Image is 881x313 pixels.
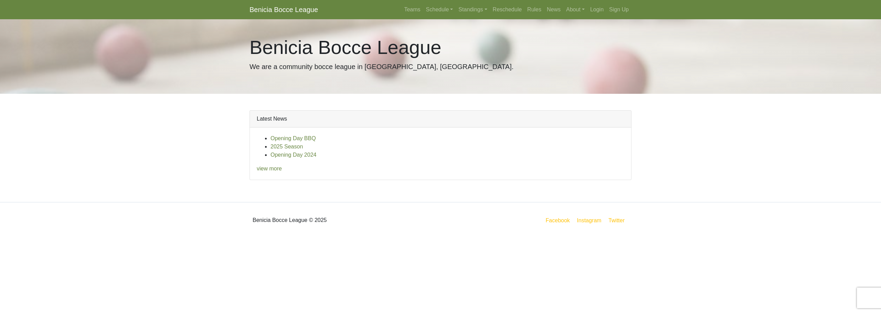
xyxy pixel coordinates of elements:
[257,166,282,171] a: view more
[250,36,631,59] h1: Benicia Bocce League
[423,3,456,16] a: Schedule
[456,3,490,16] a: Standings
[544,3,563,16] a: News
[401,3,423,16] a: Teams
[607,216,630,225] a: Twitter
[575,216,603,225] a: Instagram
[563,3,587,16] a: About
[250,3,318,16] a: Benicia Bocce League
[270,135,316,141] a: Opening Day BBQ
[270,152,316,158] a: Opening Day 2024
[490,3,525,16] a: Reschedule
[524,3,544,16] a: Rules
[606,3,631,16] a: Sign Up
[270,144,303,149] a: 2025 Season
[250,111,631,127] div: Latest News
[244,208,440,233] div: Benicia Bocce League © 2025
[587,3,606,16] a: Login
[250,62,631,72] p: We are a community bocce league in [GEOGRAPHIC_DATA], [GEOGRAPHIC_DATA].
[544,216,571,225] a: Facebook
